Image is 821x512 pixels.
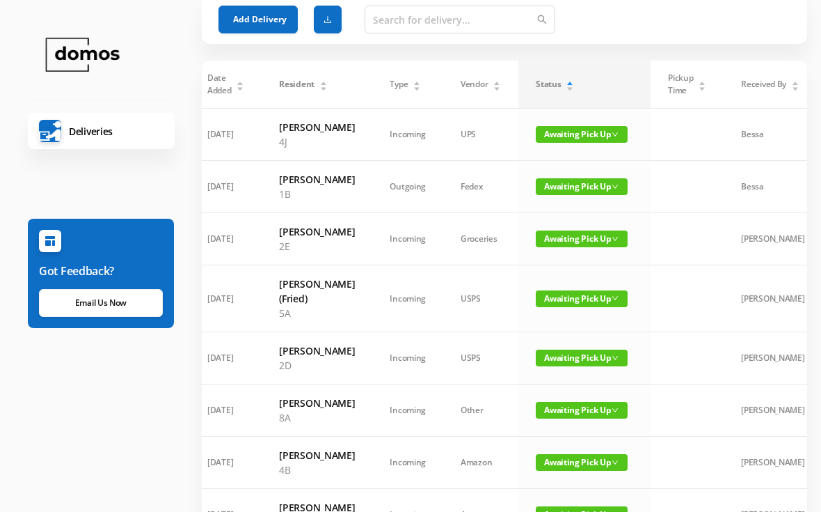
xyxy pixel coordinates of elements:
[566,85,574,89] i: icon: caret-down
[443,332,518,385] td: USPS
[190,437,262,489] td: [DATE]
[372,385,443,437] td: Incoming
[566,79,574,84] i: icon: caret-up
[443,213,518,265] td: Groceries
[372,213,443,265] td: Incoming
[791,79,799,88] div: Sort
[236,79,244,88] div: Sort
[279,134,355,149] p: 4J
[190,161,262,213] td: [DATE]
[443,109,518,161] td: UPS
[536,126,628,143] span: Awaiting Pick Up
[372,437,443,489] td: Incoming
[279,172,355,187] h6: [PERSON_NAME]
[207,72,232,97] span: Date Added
[443,385,518,437] td: Other
[461,78,488,91] span: Vendor
[319,79,327,84] i: icon: caret-up
[279,396,355,410] h6: [PERSON_NAME]
[536,231,628,247] span: Awaiting Pick Up
[537,15,547,24] i: icon: search
[443,437,518,489] td: Amazon
[536,78,561,91] span: Status
[190,332,262,385] td: [DATE]
[279,463,355,477] p: 4B
[279,410,355,425] p: 8A
[279,358,355,373] p: 2D
[612,459,619,466] i: icon: down
[741,78,786,91] span: Received By
[314,6,342,33] button: icon: download
[190,213,262,265] td: [DATE]
[536,290,628,307] span: Awaiting Pick Up
[413,79,421,84] i: icon: caret-up
[279,78,314,91] span: Resident
[443,265,518,332] td: USPS
[190,385,262,437] td: [DATE]
[699,85,706,89] i: icon: caret-down
[372,265,443,332] td: Incoming
[791,79,799,84] i: icon: caret-up
[536,454,628,471] span: Awaiting Pick Up
[279,239,355,254] p: 2E
[536,350,628,366] span: Awaiting Pick Up
[372,109,443,161] td: Incoming
[566,79,574,88] div: Sort
[612,295,619,302] i: icon: down
[190,265,262,332] td: [DATE]
[279,224,355,239] h6: [PERSON_NAME]
[493,79,501,84] i: icon: caret-up
[536,402,628,419] span: Awaiting Pick Up
[699,79,706,84] i: icon: caret-up
[237,79,244,84] i: icon: caret-up
[372,332,443,385] td: Incoming
[279,448,355,463] h6: [PERSON_NAME]
[612,235,619,242] i: icon: down
[493,85,501,89] i: icon: caret-down
[279,277,355,306] h6: [PERSON_NAME] (Fried)
[372,161,443,213] td: Outgoing
[279,120,355,134] h6: [PERSON_NAME]
[190,109,262,161] td: [DATE]
[279,306,355,320] p: 5A
[612,131,619,138] i: icon: down
[39,263,163,279] h6: Got Feedback?
[612,407,619,414] i: icon: down
[39,289,163,317] a: Email Us Now
[443,161,518,213] td: Fedex
[698,79,706,88] div: Sort
[493,79,501,88] div: Sort
[218,6,298,33] button: Add Delivery
[28,113,175,149] a: Deliveries
[668,72,693,97] span: Pickup Time
[279,187,355,201] p: 1B
[612,355,619,362] i: icon: down
[536,178,628,195] span: Awaiting Pick Up
[319,79,328,88] div: Sort
[390,78,408,91] span: Type
[413,79,421,88] div: Sort
[413,85,421,89] i: icon: caret-down
[279,343,355,358] h6: [PERSON_NAME]
[237,85,244,89] i: icon: caret-down
[791,85,799,89] i: icon: caret-down
[319,85,327,89] i: icon: caret-down
[365,6,555,33] input: Search for delivery...
[612,183,619,190] i: icon: down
